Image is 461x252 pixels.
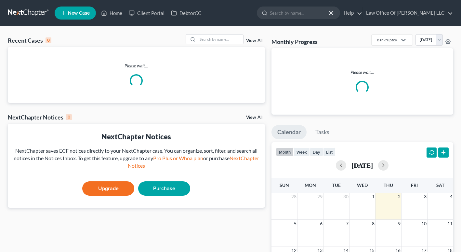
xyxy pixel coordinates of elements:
button: week [294,147,310,156]
span: 2 [397,193,401,201]
a: Help [340,7,362,19]
span: 3 [423,193,427,201]
span: Sat [436,182,444,188]
div: Bankruptcy [377,37,397,43]
input: Search by name... [198,35,243,44]
span: 1 [371,193,375,201]
span: 28 [291,193,297,201]
button: month [276,147,294,156]
span: Tue [332,182,341,188]
button: day [310,147,323,156]
span: 4 [449,193,453,201]
span: 29 [317,193,323,201]
span: 8 [371,220,375,228]
div: Recent Cases [8,36,51,44]
span: 30 [343,193,349,201]
h3: Monthly Progress [271,38,318,46]
a: View All [246,115,262,120]
a: Purchase [138,181,190,196]
input: Search by name... [270,7,329,19]
a: Law Office Of [PERSON_NAME] LLC [363,7,453,19]
span: Sun [280,182,289,188]
span: Fri [411,182,418,188]
h2: [DATE] [351,162,373,169]
span: Thu [384,182,393,188]
span: Wed [357,182,368,188]
a: DebtorCC [168,7,204,19]
div: NextChapter Notices [13,132,260,142]
span: 10 [421,220,427,228]
a: Upgrade [82,181,134,196]
a: NextChapter Notices [128,155,259,169]
p: Please wait... [277,69,448,76]
button: list [323,147,336,156]
span: 11 [447,220,453,228]
span: 5 [293,220,297,228]
a: Pro Plus or Whoa plan [153,155,203,161]
a: Calendar [271,125,307,139]
span: 9 [397,220,401,228]
div: NextChapter Notices [8,113,72,121]
div: NextChapter saves ECF notices directly to your NextChapter case. You can organize, sort, filter, ... [13,147,260,170]
a: Client Portal [125,7,168,19]
p: Please wait... [8,63,265,69]
div: 0 [46,37,51,43]
span: New Case [68,11,90,16]
a: Home [98,7,125,19]
a: Tasks [310,125,335,139]
span: 7 [345,220,349,228]
span: Mon [305,182,316,188]
div: 0 [66,114,72,120]
span: 6 [319,220,323,228]
a: View All [246,38,262,43]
